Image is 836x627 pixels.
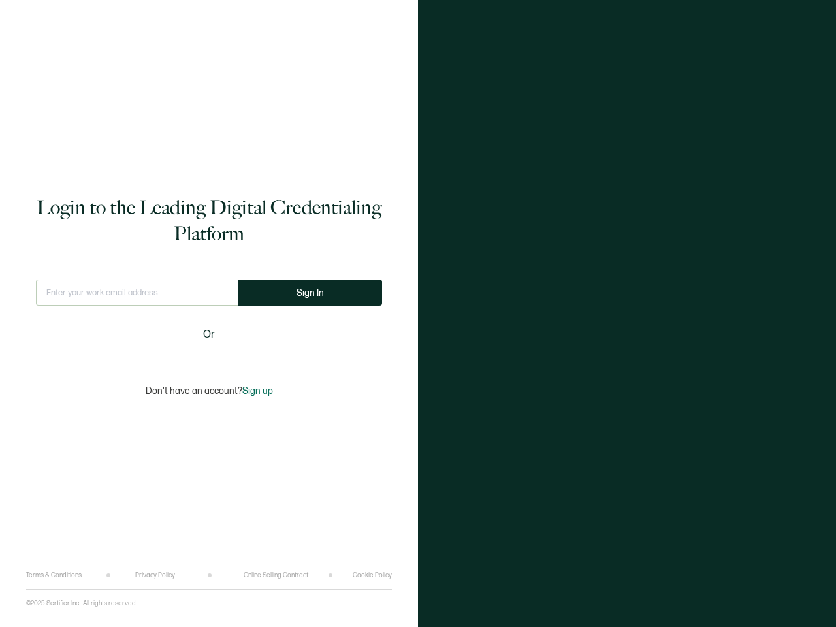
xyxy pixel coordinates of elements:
[353,571,392,579] a: Cookie Policy
[242,385,273,396] span: Sign up
[203,327,215,343] span: Or
[36,195,382,247] h1: Login to the Leading Digital Credentialing Platform
[26,571,82,579] a: Terms & Conditions
[244,571,308,579] a: Online Selling Contract
[36,280,238,306] input: Enter your work email address
[297,288,324,298] span: Sign In
[135,571,175,579] a: Privacy Policy
[238,280,382,306] button: Sign In
[146,385,273,396] p: Don't have an account?
[26,600,137,607] p: ©2025 Sertifier Inc.. All rights reserved.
